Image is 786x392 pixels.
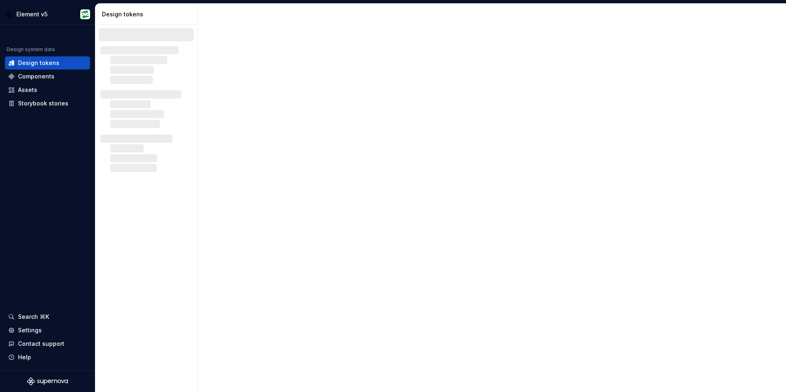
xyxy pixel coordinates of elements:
[5,310,90,323] button: Search ⌘K
[102,10,194,18] div: Design tokens
[18,353,31,361] div: Help
[5,83,90,96] a: Assets
[18,313,49,321] div: Search ⌘K
[18,326,42,334] div: Settings
[16,10,47,18] div: Element v5
[5,56,90,69] a: Design tokens
[27,377,68,385] svg: Supernova Logo
[5,324,90,337] a: Settings
[18,72,54,81] div: Components
[18,99,68,108] div: Storybook stories
[5,351,90,364] button: Help
[18,340,64,348] div: Contact support
[5,70,90,83] a: Components
[5,337,90,350] button: Contact support
[18,59,59,67] div: Design tokens
[80,9,90,19] img: Mobile Admin
[18,86,37,94] div: Assets
[7,46,55,53] div: Design system data
[2,5,93,23] button: Element v5Mobile Admin
[5,97,90,110] a: Storybook stories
